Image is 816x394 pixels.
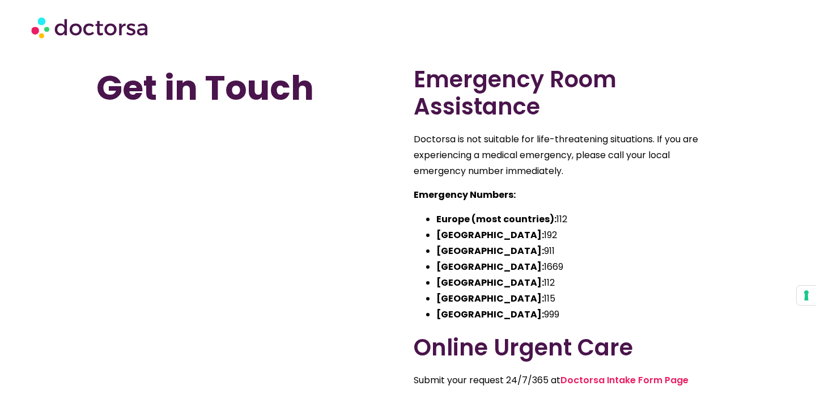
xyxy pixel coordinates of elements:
[797,286,816,305] button: Your consent preferences for tracking technologies
[436,275,720,291] li: 112
[436,213,556,226] strong: Europe (most countries):
[436,307,720,323] li: 999
[436,243,720,259] li: 911
[436,228,544,242] strong: [GEOGRAPHIC_DATA]:
[436,276,544,289] strong: [GEOGRAPHIC_DATA]:
[414,372,720,388] p: Submit your request 24/7/365 at
[436,291,720,307] li: 115
[414,188,516,201] strong: Emergency Numbers:
[436,244,544,257] strong: [GEOGRAPHIC_DATA]:
[436,308,544,321] strong: [GEOGRAPHIC_DATA]:
[436,260,544,273] strong: [GEOGRAPHIC_DATA]:
[436,227,720,243] li: 192
[436,292,544,305] strong: [GEOGRAPHIC_DATA]:
[436,259,720,275] li: 1669
[436,211,720,227] li: 112
[96,66,402,110] h1: Get in Touch
[414,132,720,179] p: Doctorsa is not suitable for life-threatening situations. If you are experiencing a medical emerg...
[414,66,720,120] h2: Emergency Room Assistance
[560,374,688,387] a: Doctorsa Intake Form Page
[414,334,720,361] h2: Online Urgent Care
